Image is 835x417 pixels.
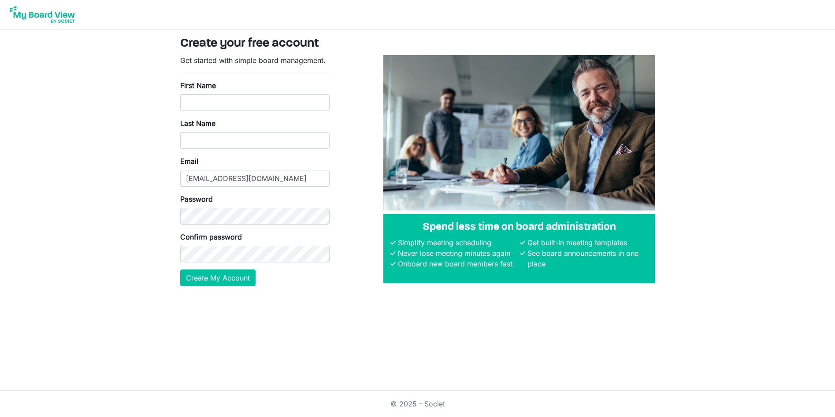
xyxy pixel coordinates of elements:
button: Create My Account [180,269,256,286]
li: Onboard new board members fast [396,258,518,269]
img: A photograph of board members sitting at a table [383,55,655,210]
span: Get started with simple board management. [180,56,326,65]
img: My Board View Logo [7,4,78,26]
li: See board announcements in one place [525,248,648,269]
h4: Spend less time on board administration [390,221,648,234]
a: © 2025 - Societ [390,399,445,408]
label: Password [180,194,213,204]
li: Simplify meeting scheduling [396,237,518,248]
label: First Name [180,80,216,91]
li: Get built-in meeting templates [525,237,648,248]
li: Never lose meeting minutes again [396,248,518,258]
label: Confirm password [180,232,242,242]
label: Last Name [180,118,215,129]
h3: Create your free account [180,37,655,52]
label: Email [180,156,198,166]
